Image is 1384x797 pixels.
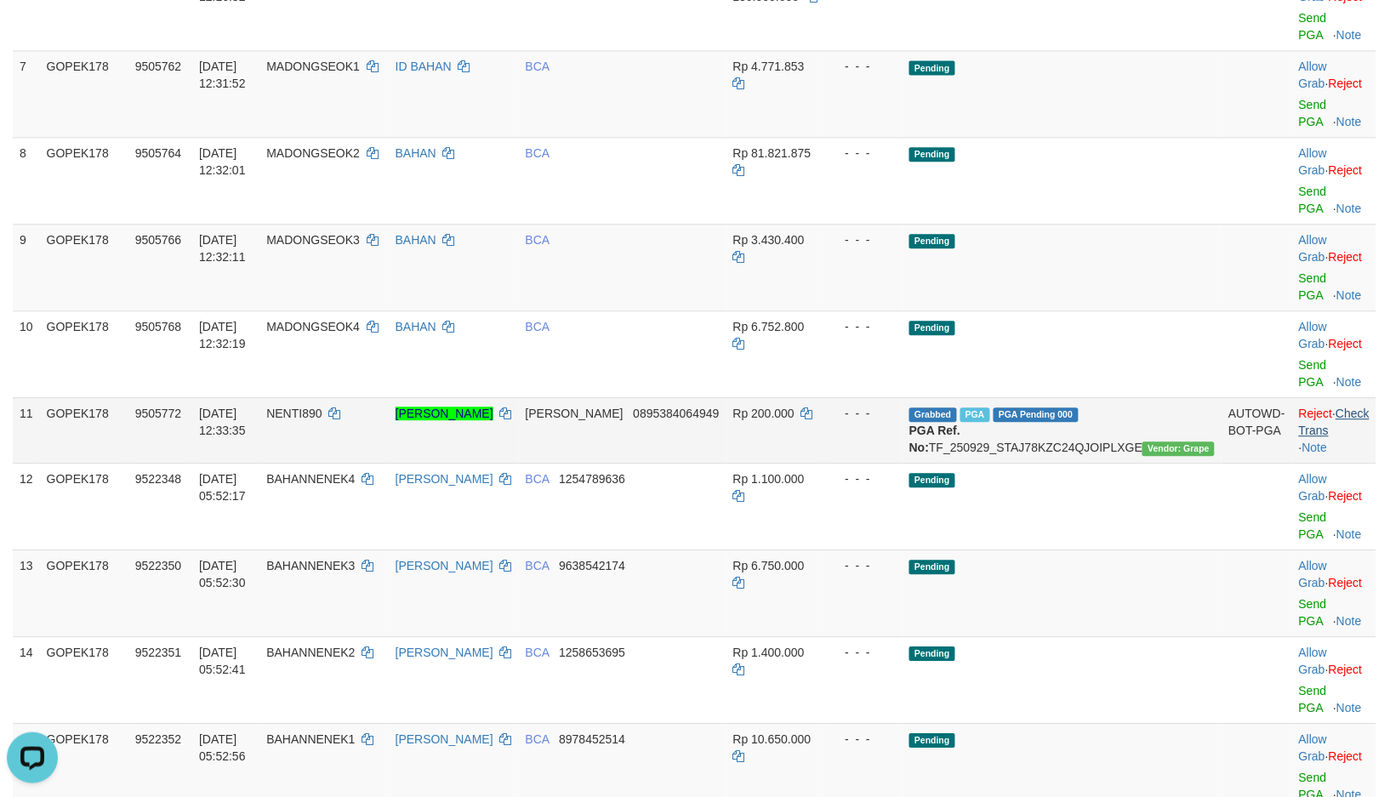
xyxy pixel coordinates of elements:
a: Reject [1329,576,1363,589]
a: Allow Grab [1299,233,1327,264]
a: Reject [1329,77,1363,90]
a: Send PGA [1299,98,1327,128]
span: Vendor URL: https://settle31.1velocity.biz [1142,441,1215,456]
a: BAHAN [396,146,436,160]
a: Send PGA [1299,597,1327,628]
a: Reject [1329,749,1363,763]
a: [PERSON_NAME] [396,472,493,486]
a: Allow Grab [1299,732,1327,763]
span: Rp 6.752.800 [733,320,805,333]
a: Reject [1329,163,1363,177]
div: - - - [831,58,896,75]
a: Send PGA [1299,11,1327,42]
td: GOPEK178 [40,549,128,636]
span: 9522348 [135,472,182,486]
span: 9505766 [135,233,182,247]
td: 11 [13,397,40,463]
td: · · [1292,397,1376,463]
span: Pending [909,321,955,335]
span: [DATE] 05:52:17 [199,472,246,503]
td: GOPEK178 [40,636,128,723]
span: Grabbed [909,407,957,422]
a: Note [1336,527,1362,541]
a: Reject [1329,489,1363,503]
span: MADONGSEOK3 [266,233,360,247]
a: BAHAN [396,320,436,333]
td: 7 [13,50,40,137]
a: [PERSON_NAME] [396,559,493,572]
a: [PERSON_NAME] [396,732,493,746]
span: Rp 1.100.000 [733,472,805,486]
a: Reject [1299,407,1333,420]
span: 9505762 [135,60,182,73]
span: BAHANNENEK3 [266,559,355,572]
a: Send PGA [1299,510,1327,541]
td: · [1292,549,1376,636]
span: 9505768 [135,320,182,333]
span: Rp 3.430.400 [733,233,805,247]
span: · [1299,320,1329,350]
a: Send PGA [1299,185,1327,215]
a: Note [1336,701,1362,714]
a: Note [1336,115,1362,128]
span: [DATE] 12:32:11 [199,233,246,264]
span: BCA [526,320,550,333]
td: 8 [13,137,40,224]
span: [DATE] 12:32:01 [199,146,246,177]
td: 14 [13,636,40,723]
span: [DATE] 12:31:52 [199,60,246,90]
div: - - - [831,644,896,661]
a: Allow Grab [1299,472,1327,503]
a: Allow Grab [1299,646,1327,676]
span: Marked by baopuja [960,407,990,422]
a: Allow Grab [1299,559,1327,589]
div: - - - [831,145,896,162]
span: MADONGSEOK1 [266,60,360,73]
a: Note [1336,28,1362,42]
span: Pending [909,473,955,487]
span: · [1299,146,1329,177]
a: Send PGA [1299,358,1327,389]
div: - - - [831,731,896,748]
td: · [1292,137,1376,224]
a: Send PGA [1299,684,1327,714]
td: GOPEK178 [40,50,128,137]
b: PGA Ref. No: [909,424,960,454]
span: [DATE] 05:52:30 [199,559,246,589]
a: Reject [1329,663,1363,676]
span: MADONGSEOK4 [266,320,360,333]
span: PGA Pending [994,407,1079,422]
a: Reject [1329,250,1363,264]
span: MADONGSEOK2 [266,146,360,160]
a: Allow Grab [1299,146,1327,177]
a: Allow Grab [1299,320,1327,350]
span: Rp 6.750.000 [733,559,805,572]
div: - - - [831,557,896,574]
td: GOPEK178 [40,310,128,397]
a: [PERSON_NAME] [396,646,493,659]
a: [PERSON_NAME] [396,407,493,420]
td: AUTOWD-BOT-PGA [1222,397,1292,463]
span: Rp 1.400.000 [733,646,805,659]
span: [DATE] 12:32:19 [199,320,246,350]
span: · [1299,60,1329,90]
span: Pending [909,234,955,248]
span: Copy 1258653695 to clipboard [559,646,625,659]
span: Pending [909,147,955,162]
span: BAHANNENEK4 [266,472,355,486]
span: Pending [909,646,955,661]
button: Open LiveChat chat widget [7,7,58,58]
a: ID BAHAN [396,60,452,73]
a: Send PGA [1299,271,1327,302]
span: BCA [526,732,550,746]
td: TF_250929_STAJ78KZC24QJOIPLXGE [903,397,1222,463]
td: · [1292,636,1376,723]
span: Pending [909,733,955,748]
td: · [1292,50,1376,137]
div: - - - [831,405,896,422]
td: · [1292,224,1376,310]
span: Copy 9638542174 to clipboard [559,559,625,572]
span: 9505764 [135,146,182,160]
span: Copy 0895384064949 to clipboard [633,407,719,420]
a: Note [1336,614,1362,628]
